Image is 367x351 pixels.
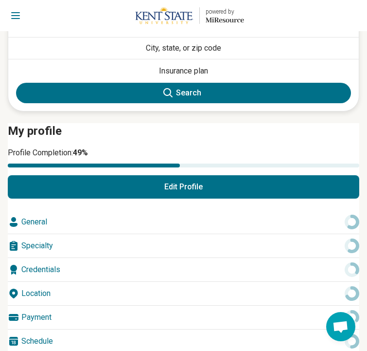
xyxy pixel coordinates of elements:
[8,234,359,258] div: Specialty
[8,37,359,59] button: City, state, or zip code
[206,7,244,16] div: powered by
[73,148,88,157] span: 49 %
[8,147,359,167] div: Profile Completion:
[8,175,359,199] button: Edit Profile
[8,210,359,234] div: General
[8,282,359,305] div: Location
[135,4,193,27] img: Kent State University
[8,59,359,83] button: Show suggestions
[16,83,351,103] button: Search
[8,123,359,140] h2: My profile
[8,306,359,329] div: Payment
[8,258,359,281] div: Credentials
[135,4,244,27] a: Kent State Universitypowered by
[326,312,355,341] div: Open chat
